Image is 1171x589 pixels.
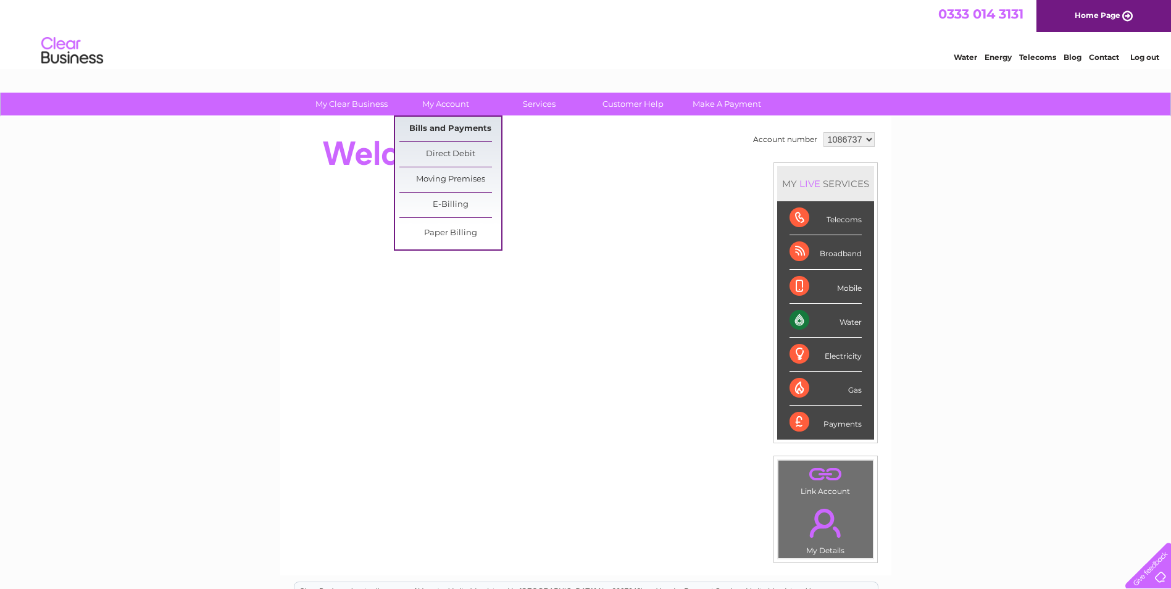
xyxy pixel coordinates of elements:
[790,304,862,338] div: Water
[790,338,862,372] div: Electricity
[301,93,402,115] a: My Clear Business
[797,178,823,190] div: LIVE
[41,32,104,70] img: logo.png
[954,52,977,62] a: Water
[1019,52,1056,62] a: Telecoms
[790,270,862,304] div: Mobile
[778,460,873,499] td: Link Account
[985,52,1012,62] a: Energy
[750,129,820,150] td: Account number
[399,193,501,217] a: E-Billing
[676,93,778,115] a: Make A Payment
[399,167,501,192] a: Moving Premises
[294,7,878,60] div: Clear Business is a trading name of Verastar Limited (registered in [GEOGRAPHIC_DATA] No. 3667643...
[781,464,870,485] a: .
[790,406,862,439] div: Payments
[777,166,874,201] div: MY SERVICES
[399,142,501,167] a: Direct Debit
[399,117,501,141] a: Bills and Payments
[1064,52,1081,62] a: Blog
[1089,52,1119,62] a: Contact
[790,372,862,406] div: Gas
[778,498,873,559] td: My Details
[938,6,1023,22] a: 0333 014 3131
[488,93,590,115] a: Services
[399,221,501,246] a: Paper Billing
[790,235,862,269] div: Broadband
[1130,52,1159,62] a: Log out
[582,93,684,115] a: Customer Help
[790,201,862,235] div: Telecoms
[781,501,870,545] a: .
[394,93,496,115] a: My Account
